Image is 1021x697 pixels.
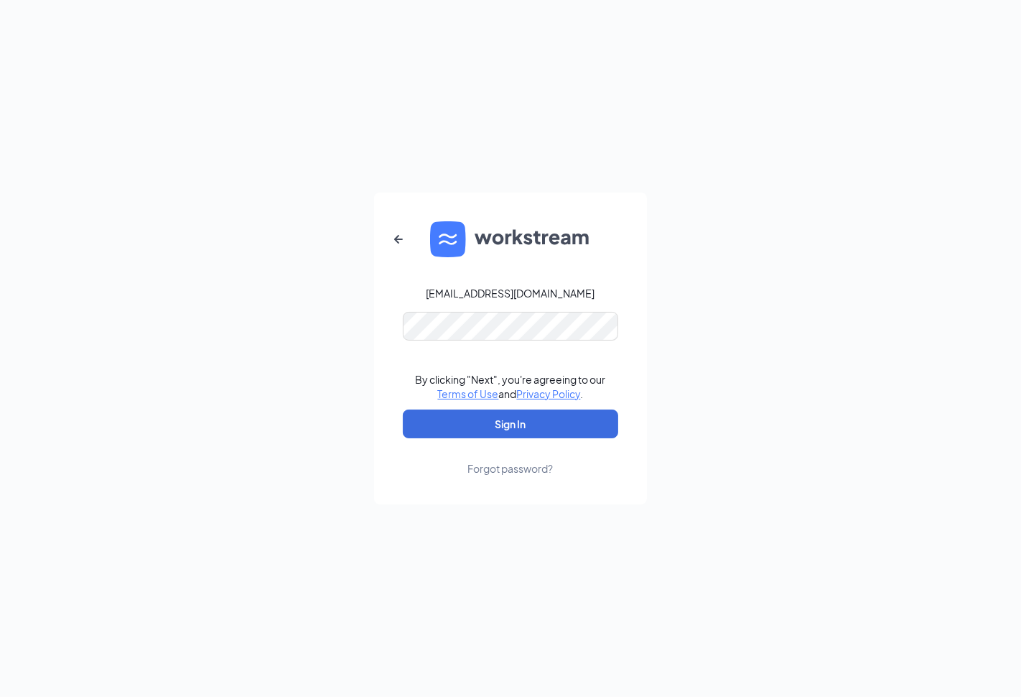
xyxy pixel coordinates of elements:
[438,387,499,400] a: Terms of Use
[426,286,595,300] div: [EMAIL_ADDRESS][DOMAIN_NAME]
[430,221,591,257] img: WS logo and Workstream text
[390,231,407,248] svg: ArrowLeftNew
[403,410,618,438] button: Sign In
[381,222,416,257] button: ArrowLeftNew
[468,461,554,476] div: Forgot password?
[517,387,581,400] a: Privacy Policy
[468,438,554,476] a: Forgot password?
[416,372,606,401] div: By clicking "Next", you're agreeing to our and .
